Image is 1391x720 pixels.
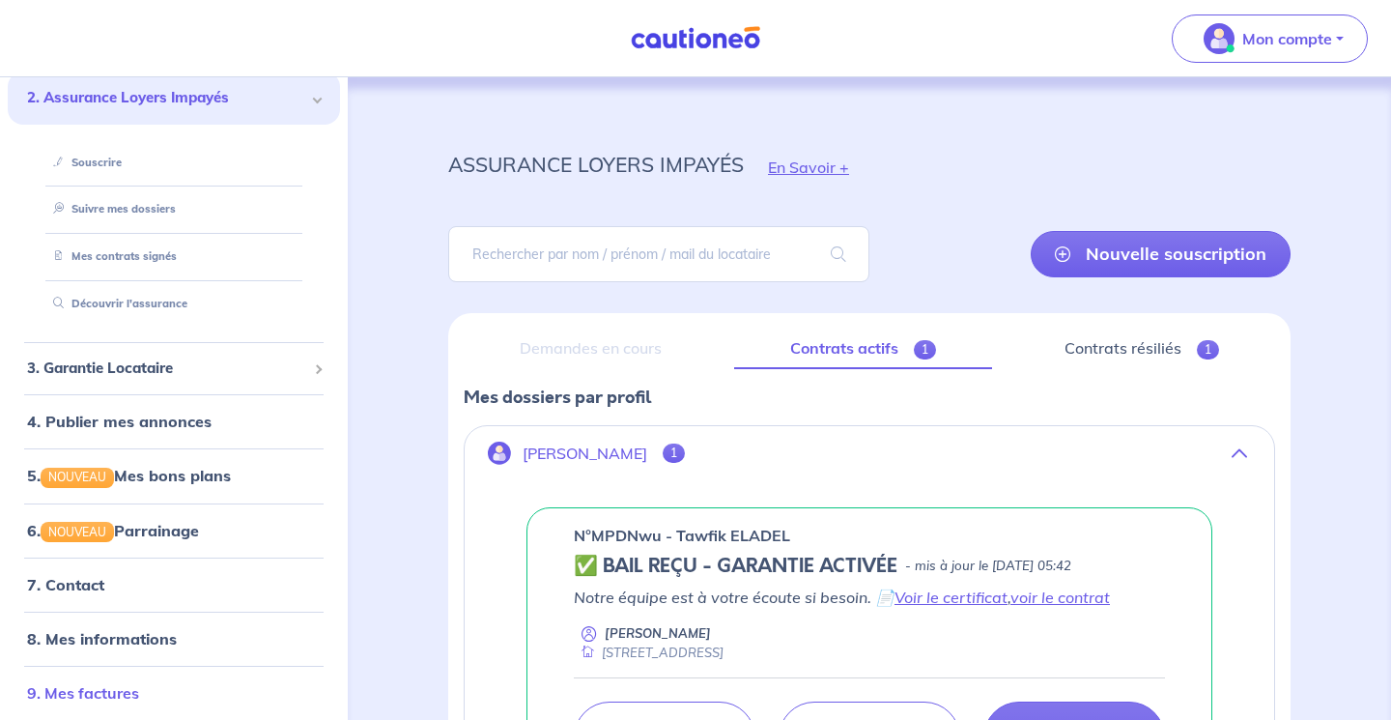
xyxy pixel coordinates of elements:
[8,565,340,604] div: 7. Contact
[1010,588,1110,607] a: voir le contrat
[1204,23,1235,54] img: illu_account_valid_menu.svg
[8,72,340,125] div: 2. Assurance Loyers Impayés
[744,139,873,195] button: En Savoir +
[31,193,317,225] div: Suivre mes dossiers
[1242,27,1332,50] p: Mon compte
[1031,231,1291,277] a: Nouvelle souscription
[905,557,1071,576] p: - mis à jour le [DATE] 05:42
[574,555,1165,578] div: state: CONTRACT-VALIDATED, Context: NEW,MAYBE-CERTIFICATE,ALONE,LESSOR-DOCUMENTS
[1008,329,1275,369] a: Contrats résiliés1
[27,575,104,594] a: 7. Contact
[623,26,768,50] img: Cautioneo
[27,412,212,431] a: 4. Publier mes annonces
[8,402,340,441] div: 4. Publier mes annonces
[914,340,936,360] span: 1
[27,466,231,485] a: 5.NOUVEAUMes bons plans
[488,442,511,465] img: illu_account.svg
[8,674,340,712] div: 9. Mes factures
[27,358,306,380] span: 3. Garantie Locataire
[8,619,340,658] div: 8. Mes informations
[1197,340,1219,360] span: 1
[8,511,340,550] div: 6.NOUVEAUParrainage
[574,644,724,662] div: [STREET_ADDRESS]
[448,226,869,282] input: Rechercher par nom / prénom / mail du locataire
[31,241,317,273] div: Mes contrats signés
[663,444,685,463] span: 1
[8,456,340,495] div: 5.NOUVEAUMes bons plans
[574,524,790,547] p: n°MPDNwu - Tawfik ELADEL
[894,588,1008,607] a: Voir le certificat
[734,329,993,369] a: Contrats actifs1
[27,629,177,648] a: 8. Mes informations
[808,227,869,281] span: search
[45,156,122,169] a: Souscrire
[448,147,744,182] p: assurance loyers impayés
[27,87,306,109] span: 2. Assurance Loyers Impayés
[464,385,1275,410] p: Mes dossiers par profil
[45,249,177,263] a: Mes contrats signés
[605,624,711,643] p: [PERSON_NAME]
[523,445,647,463] p: [PERSON_NAME]
[574,586,1165,609] p: Notre équipe est à votre écoute si besoin. 📄 ,
[465,430,1274,476] button: [PERSON_NAME]1
[27,521,199,540] a: 6.NOUVEAUParrainage
[8,350,340,388] div: 3. Garantie Locataire
[27,683,139,703] a: 9. Mes factures
[45,202,176,216] a: Suivre mes dossiers
[1172,14,1368,63] button: illu_account_valid_menu.svgMon compte
[45,297,187,310] a: Découvrir l'assurance
[574,555,897,578] h5: ✅ BAIL REÇU - GARANTIE ACTIVÉE
[31,147,317,179] div: Souscrire
[31,288,317,320] div: Découvrir l'assurance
